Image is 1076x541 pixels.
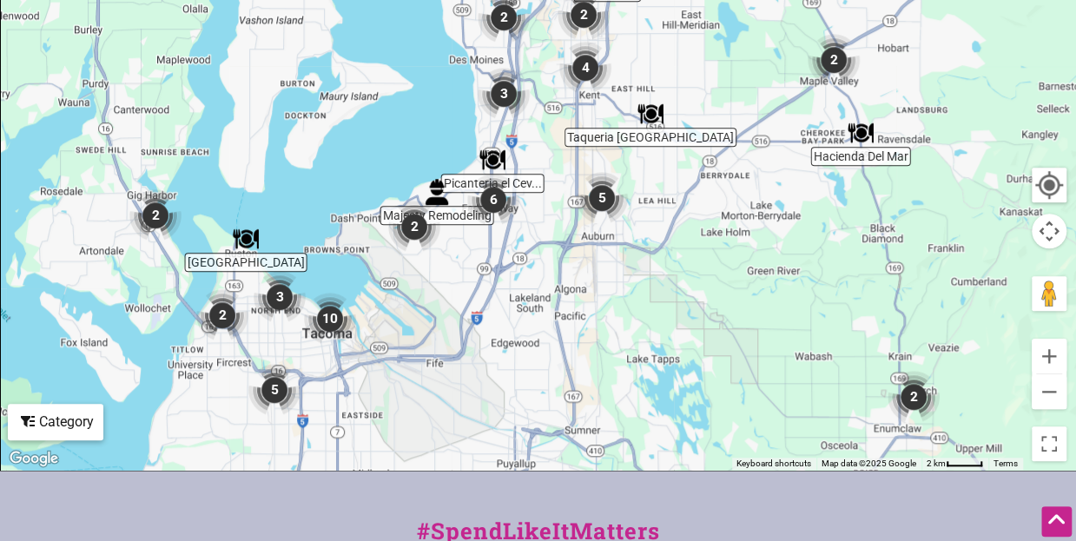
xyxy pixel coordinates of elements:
button: Map Scale: 2 km per 39 pixels [921,458,988,470]
div: 5 [241,357,307,423]
div: 10 [297,286,363,352]
div: Majesty Remodeling [417,172,457,212]
button: Toggle fullscreen view [1031,425,1068,462]
div: 4 [552,35,618,101]
button: Your Location [1032,168,1066,202]
div: 2 [881,364,947,430]
span: 2 km [927,459,946,468]
button: Drag Pegman onto the map to open Street View [1032,276,1066,311]
div: 3 [247,264,313,330]
div: Filter by category [8,404,103,440]
div: 2 [189,282,255,348]
div: Category [10,406,102,439]
div: 3 [471,61,537,127]
button: Zoom out [1032,374,1066,409]
div: 2 [122,182,188,248]
div: Scroll Back to Top [1041,506,1072,537]
div: 2 [381,194,447,260]
div: 6 [460,167,526,233]
div: Taco Street [226,219,266,259]
div: Picanteria el Cevichito [472,140,512,180]
div: 2 [801,27,867,93]
button: Zoom in [1032,339,1066,373]
div: 5 [569,165,635,231]
div: Taqueria El Ranchito [630,94,670,134]
button: Map camera controls [1032,214,1066,248]
div: Hacienda Del Mar [841,113,881,153]
a: Open this area in Google Maps (opens a new window) [5,447,63,470]
span: Map data ©2025 Google [822,459,916,468]
img: Google [5,447,63,470]
button: Keyboard shortcuts [736,458,811,470]
a: Terms (opens in new tab) [993,459,1018,468]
